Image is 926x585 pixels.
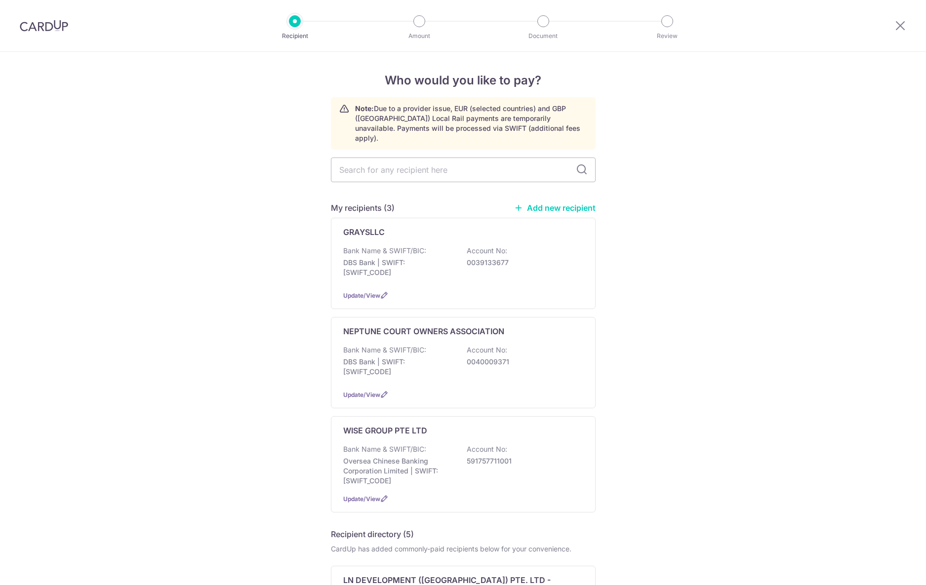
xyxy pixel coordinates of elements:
p: 0040009371 [467,357,577,367]
p: WISE GROUP PTE LTD [343,425,427,436]
p: Review [631,31,704,41]
p: Document [507,31,580,41]
h4: Who would you like to pay? [331,72,596,89]
iframe: Opens a widget where you can find more information [863,555,916,580]
a: Update/View [343,495,380,503]
strong: Note: [355,104,374,113]
input: Search for any recipient here [331,157,596,182]
a: Update/View [343,292,380,299]
a: Add new recipient [514,203,596,213]
p: Account No: [467,444,507,454]
p: DBS Bank | SWIFT: [SWIFT_CODE] [343,357,454,377]
p: GRAYSLLC [343,226,385,238]
img: CardUp [20,20,68,32]
p: Recipient [258,31,331,41]
h5: Recipient directory (5) [331,528,414,540]
a: Update/View [343,391,380,398]
p: Due to a provider issue, EUR (selected countries) and GBP ([GEOGRAPHIC_DATA]) Local Rail payments... [355,104,587,143]
p: Bank Name & SWIFT/BIC: [343,345,426,355]
p: Account No: [467,345,507,355]
p: NEPTUNE COURT OWNERS ASSOCIATION [343,325,504,337]
p: Amount [383,31,456,41]
p: Bank Name & SWIFT/BIC: [343,444,426,454]
p: Oversea Chinese Banking Corporation Limited | SWIFT: [SWIFT_CODE] [343,456,454,486]
p: 0039133677 [467,258,577,268]
p: Account No: [467,246,507,256]
p: 591757711001 [467,456,577,466]
p: Bank Name & SWIFT/BIC: [343,246,426,256]
h5: My recipients (3) [331,202,395,214]
div: CardUp has added commonly-paid recipients below for your convenience. [331,544,596,554]
p: DBS Bank | SWIFT: [SWIFT_CODE] [343,258,454,277]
